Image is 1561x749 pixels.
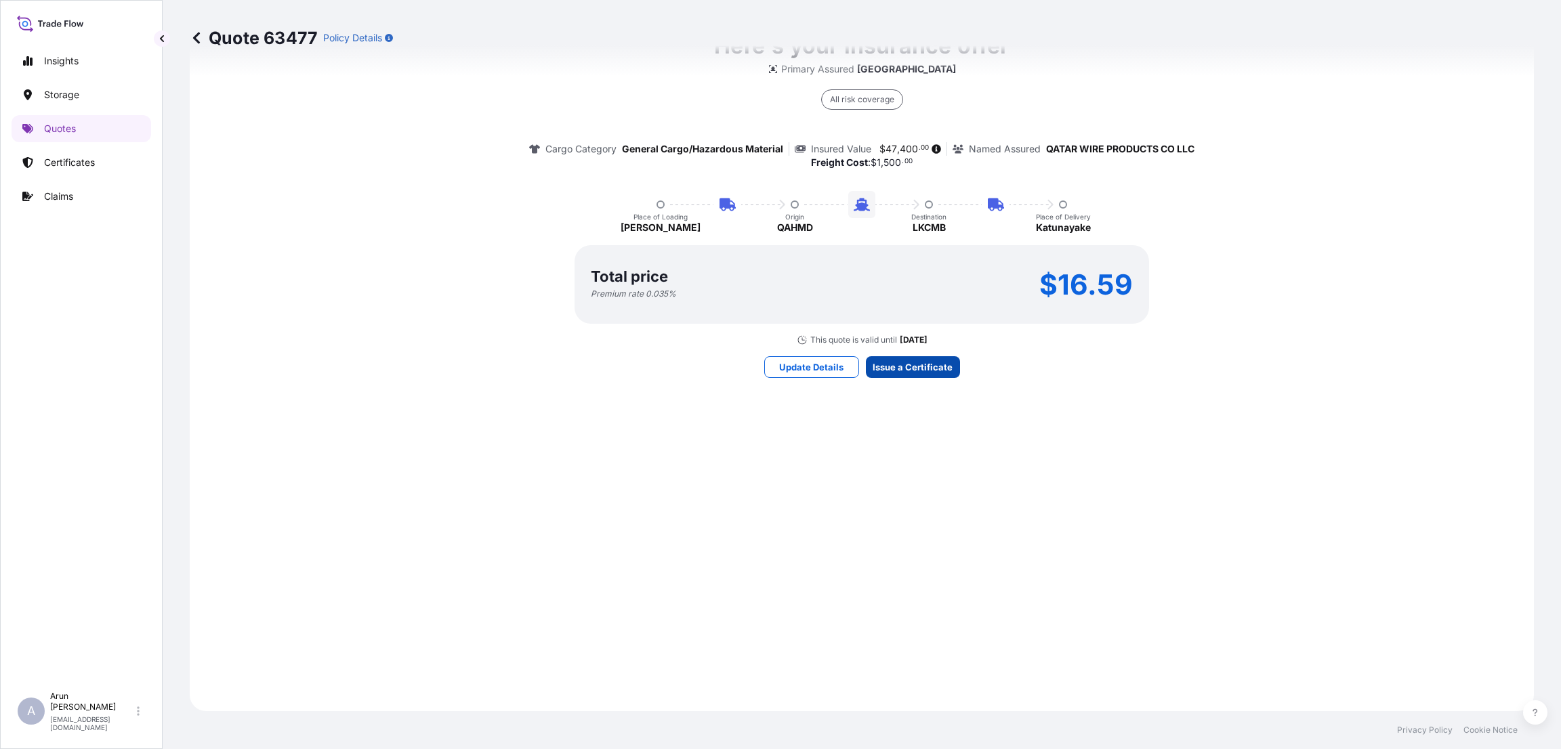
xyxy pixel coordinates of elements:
a: Certificates [12,149,151,176]
p: Claims [44,190,73,203]
span: , [897,144,900,154]
button: Update Details [764,356,859,378]
a: Quotes [12,115,151,142]
span: $ [879,144,886,154]
p: Issue a Certificate [873,360,953,374]
p: Certificates [44,156,95,169]
p: Total price [591,270,668,283]
span: A [27,704,35,718]
p: Arun [PERSON_NAME] [50,691,134,712]
span: 400 [900,144,918,154]
span: 00 [921,146,929,150]
p: Destination [911,213,946,221]
span: $ [871,158,877,167]
p: [EMAIL_ADDRESS][DOMAIN_NAME] [50,715,134,731]
p: [DATE] [900,335,928,345]
b: Freight Cost [811,156,868,168]
p: $16.59 [1039,274,1133,295]
p: This quote is valid until [810,335,897,345]
button: Issue a Certificate [866,356,960,378]
p: QAHMD [777,221,813,234]
p: Place of Loading [633,213,688,221]
a: Cookie Notice [1463,725,1518,735]
a: Insights [12,47,151,74]
p: Quote 63477 [190,27,318,49]
p: General Cargo/Hazardous Material [622,142,783,156]
p: Quotes [44,122,76,135]
p: Place of Delivery [1036,213,1091,221]
p: [PERSON_NAME] [621,221,701,234]
span: 47 [886,144,897,154]
span: . [902,159,904,164]
p: Storage [44,88,79,102]
p: Premium rate 0.035 % [591,288,676,299]
p: Insights [44,54,79,68]
span: . [919,146,921,150]
p: Insured Value [811,142,871,156]
p: Update Details [779,360,844,374]
p: : [811,156,913,169]
span: 00 [904,159,913,164]
span: 500 [883,158,901,167]
p: Katunayake [1036,221,1091,234]
p: QATAR WIRE PRODUCTS CO LLC [1046,142,1194,156]
p: Policy Details [323,31,382,45]
p: Cargo Category [545,142,617,156]
p: Origin [785,213,804,221]
span: , [881,158,883,167]
a: Claims [12,183,151,210]
a: Privacy Policy [1397,725,1453,735]
span: 1 [877,158,881,167]
p: LKCMB [913,221,946,234]
p: Named Assured [969,142,1041,156]
div: All risk coverage [821,89,903,110]
a: Storage [12,81,151,108]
